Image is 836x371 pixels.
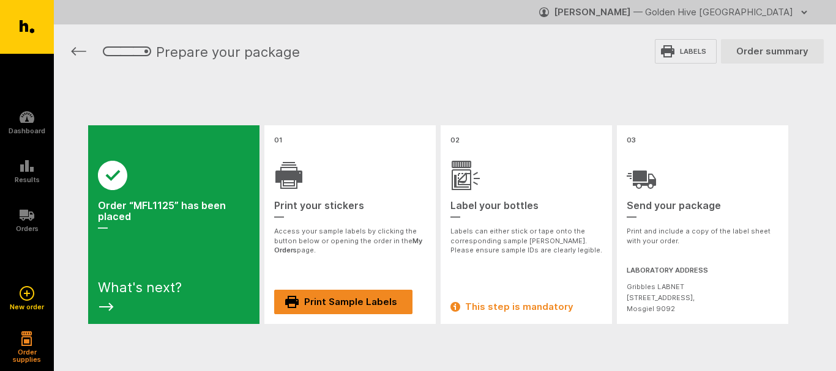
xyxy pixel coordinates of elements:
[10,303,44,310] h5: New order
[9,348,45,363] h5: Order supplies
[98,222,250,233] div: —
[627,135,778,146] div: 03
[274,290,412,314] a: Print Sample Labels
[450,135,602,146] div: 02
[98,200,250,233] h2: Order “MFL1125” has been placed
[274,211,426,222] div: —
[627,281,778,314] div: Gribbles LABNET [STREET_ADDRESS], Mosgiel 9092
[627,265,778,276] h3: Laboratory address
[98,280,250,295] div: What's next?
[450,211,602,222] div: —
[633,6,793,18] span: — Golden Hive [GEOGRAPHIC_DATA]
[465,299,573,314] span: This step is mandatory
[450,227,602,256] p: Labels can either stick or tape onto the corresponding sample [PERSON_NAME]. Please ensure sample...
[15,176,40,183] h5: Results
[274,135,426,146] div: 01
[539,2,812,22] button: [PERSON_NAME] — Golden Hive [GEOGRAPHIC_DATA]
[16,225,39,232] h5: Orders
[450,200,602,222] h2: Label your bottles
[627,200,778,222] h2: Send your package
[274,237,422,255] a: My Orders
[721,39,824,64] a: Order summary
[156,42,300,61] h1: Prepare your package
[627,227,778,246] p: Print and include a copy of the label sheet with your order.
[274,200,426,222] h2: Print your stickers
[9,127,45,134] h5: Dashboard
[274,227,426,256] p: Access your sample labels by clicking the button below or opening the order in the page.
[554,6,631,18] strong: [PERSON_NAME]
[655,39,717,64] a: Labels
[627,211,778,222] div: —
